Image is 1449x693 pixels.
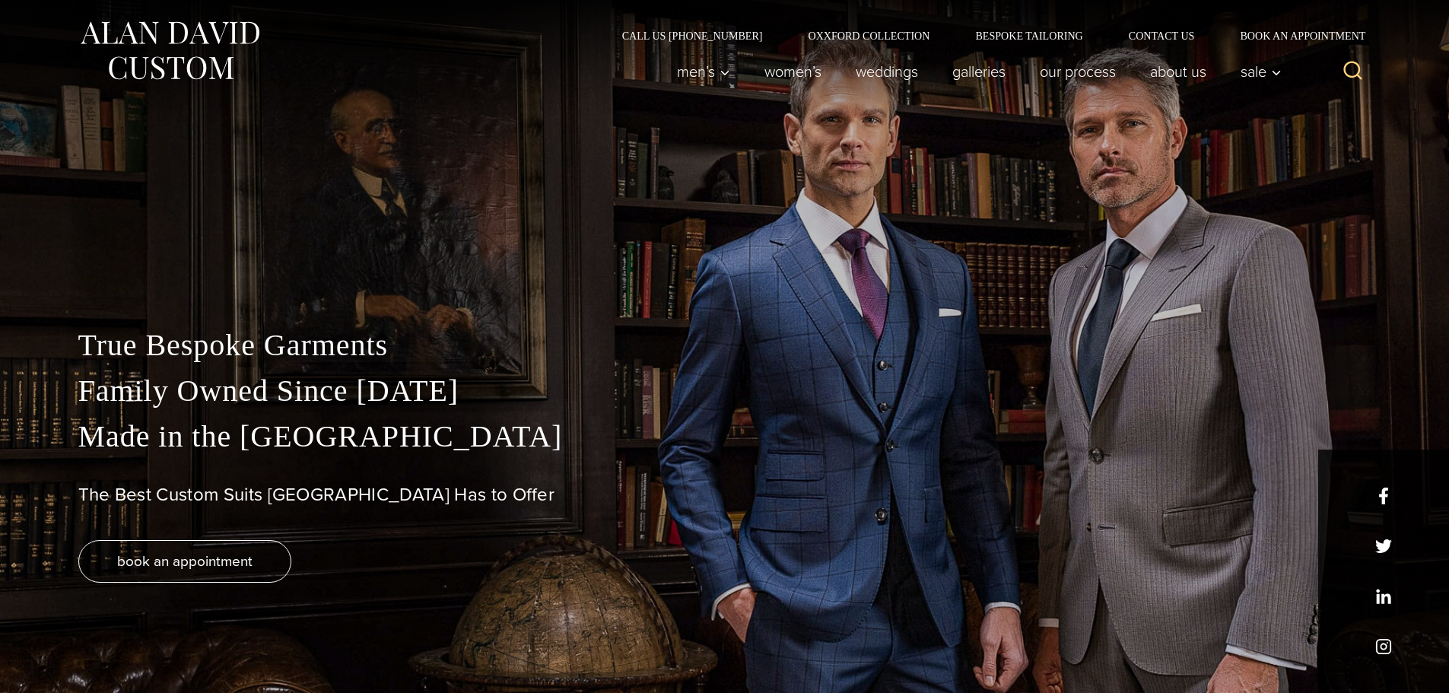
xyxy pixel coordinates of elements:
a: Oxxford Collection [785,30,952,41]
p: True Bespoke Garments Family Owned Since [DATE] Made in the [GEOGRAPHIC_DATA] [78,323,1371,459]
a: Book an Appointment [1217,30,1371,41]
img: Alan David Custom [78,17,261,84]
a: Galleries [935,56,1022,87]
a: Contact Us [1106,30,1218,41]
a: weddings [838,56,935,87]
a: Call Us [PHONE_NUMBER] [599,30,786,41]
button: View Search Form [1335,53,1371,90]
a: Bespoke Tailoring [952,30,1105,41]
span: Sale [1241,64,1282,79]
a: book an appointment [78,540,291,583]
a: About Us [1133,56,1223,87]
nav: Secondary Navigation [599,30,1371,41]
nav: Primary Navigation [659,56,1289,87]
span: Men’s [677,64,730,79]
span: book an appointment [117,550,253,572]
h1: The Best Custom Suits [GEOGRAPHIC_DATA] Has to Offer [78,484,1371,506]
a: Our Process [1022,56,1133,87]
a: Women’s [747,56,838,87]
